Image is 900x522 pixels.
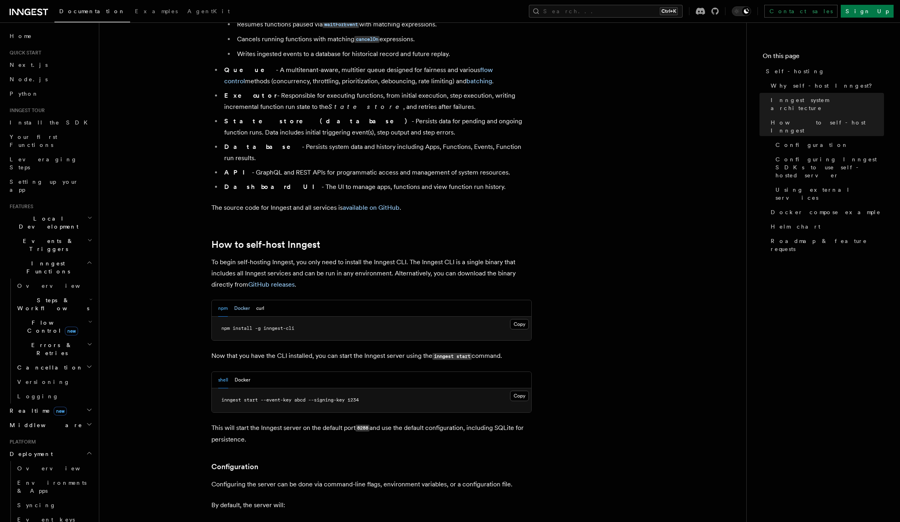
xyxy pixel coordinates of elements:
[187,8,230,14] span: AgentKit
[354,35,380,43] a: cancelOn
[248,281,295,288] a: GitHub releases
[224,117,412,125] strong: State store (database)
[763,51,884,64] h4: On this page
[59,8,125,14] span: Documentation
[221,325,294,331] span: npm install -g inngest-cli
[766,67,825,75] span: Self-hosting
[221,397,359,403] span: inngest start --event-key abcd --signing-key 1234
[6,107,45,114] span: Inngest tour
[6,50,41,56] span: Quick start
[6,279,94,404] div: Inngest Functions
[14,389,94,404] a: Logging
[6,29,94,43] a: Home
[6,421,82,429] span: Middleware
[222,167,532,178] li: - GraphQL and REST APIs for programmatic access and management of system resources.
[218,300,228,317] button: npm
[323,21,359,28] code: waitForEvent
[224,183,321,191] strong: Dashboard UI
[328,103,403,110] em: State store
[65,327,78,335] span: new
[211,350,532,362] p: Now that you have the CLI installed, you can start the Inngest server using the command.
[763,64,884,78] a: Self-hosting
[771,237,884,253] span: Roadmap & feature requests
[6,259,86,275] span: Inngest Functions
[17,283,100,289] span: Overview
[432,353,472,360] code: inngest start
[14,279,94,293] a: Overview
[771,82,878,90] span: Why self-host Inngest?
[529,5,683,18] button: Search...Ctrl+K
[218,372,228,388] button: shell
[224,169,252,176] strong: API
[14,360,94,375] button: Cancellation
[772,138,884,152] a: Configuration
[211,461,258,472] a: Configuration
[771,208,881,216] span: Docker compose example
[6,58,94,72] a: Next.js
[224,66,493,85] a: flow control
[14,363,83,371] span: Cancellation
[6,152,94,175] a: Leveraging Steps
[224,92,277,99] strong: Executor
[234,300,250,317] button: Docker
[6,256,94,279] button: Inngest Functions
[17,379,70,385] span: Versioning
[224,143,302,151] strong: Database
[235,19,532,30] li: Resumes functions paused via with matching expressions.
[764,5,838,18] a: Contact sales
[10,62,48,68] span: Next.js
[6,407,67,415] span: Realtime
[256,300,264,317] button: curl
[772,183,884,205] a: Using external services
[771,223,820,231] span: Helm chart
[211,422,532,445] p: This will start the Inngest server on the default port and use the default configuration, includi...
[222,141,532,164] li: - Persists system data and history including Apps, Functions, Events, Function run results.
[510,319,529,329] button: Copy
[235,34,532,45] li: Cancels running functions with matching expressions.
[222,116,532,138] li: - Persists data for pending and ongoing function runs. Data includes initial triggering event(s),...
[211,257,532,290] p: To begin self-hosting Inngest, you only need to install the Inngest CLI. The Inngest CLI is a sin...
[211,500,532,511] p: By default, the server will:
[6,175,94,197] a: Setting up your app
[224,66,276,74] strong: Queue
[54,2,130,22] a: Documentation
[130,2,183,22] a: Examples
[14,319,88,335] span: Flow Control
[17,393,59,400] span: Logging
[10,179,78,193] span: Setting up your app
[354,36,380,43] code: cancelOn
[135,8,178,14] span: Examples
[6,404,94,418] button: Realtimenew
[10,32,32,40] span: Home
[732,6,751,16] button: Toggle dark mode
[323,20,359,28] a: waitForEvent
[6,418,94,432] button: Middleware
[235,372,250,388] button: Docker
[14,498,94,512] a: Syncing
[14,341,87,357] span: Errors & Retries
[775,141,848,149] span: Configuration
[6,130,94,152] a: Your first Functions
[6,439,36,445] span: Platform
[222,181,532,193] li: - The UI to manage apps, functions and view function run history.
[17,465,100,472] span: Overview
[6,447,94,461] button: Deployment
[14,461,94,476] a: Overview
[235,48,532,60] li: Writes ingested events to a database for historical record and future replay.
[771,118,884,135] span: How to self-host Inngest
[775,155,884,179] span: Configuring Inngest SDKs to use self-hosted server
[767,115,884,138] a: How to self-host Inngest
[6,86,94,101] a: Python
[767,219,884,234] a: Helm chart
[767,234,884,256] a: Roadmap & feature requests
[772,152,884,183] a: Configuring Inngest SDKs to use self-hosted server
[54,407,67,416] span: new
[211,239,320,250] a: How to self-host Inngest
[6,211,94,234] button: Local Development
[767,205,884,219] a: Docker compose example
[6,215,87,231] span: Local Development
[510,391,529,401] button: Copy
[10,134,57,148] span: Your first Functions
[6,234,94,256] button: Events & Triggers
[14,338,94,360] button: Errors & Retries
